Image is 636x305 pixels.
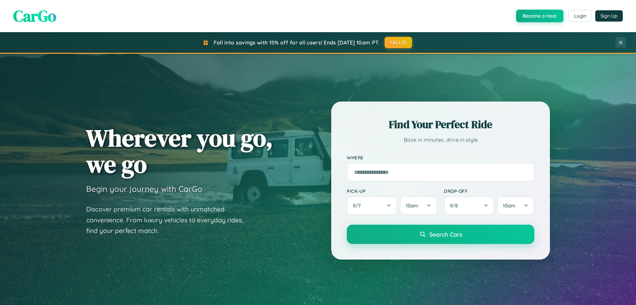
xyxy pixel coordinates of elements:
[406,202,418,209] span: 10am
[347,196,397,215] button: 9/7
[444,188,534,194] label: Drop-off
[516,10,563,22] button: Become a Host
[429,231,462,238] span: Search Cars
[400,196,437,215] button: 10am
[347,155,534,160] label: Where
[568,10,592,22] button: Login
[86,125,273,177] h1: Wherever you go, we go
[214,39,380,46] span: Fall into savings with 15% off for all users! Ends [DATE] 10am PT.
[347,135,534,145] p: Book in minutes, drive in style
[595,10,623,22] button: Sign Up
[13,5,56,27] span: CarGo
[450,202,461,209] span: 9 / 8
[86,204,252,236] p: Discover premium car rentals with unmatched convenience. From luxury vehicles to everyday rides, ...
[503,202,515,209] span: 10am
[497,196,534,215] button: 10am
[385,37,412,48] button: FALL15
[347,225,534,244] button: Search Cars
[347,188,437,194] label: Pick-up
[347,117,534,132] h2: Find Your Perfect Ride
[444,196,494,215] button: 9/8
[86,184,202,194] h3: Begin your journey with CarGo
[353,202,364,209] span: 9 / 7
